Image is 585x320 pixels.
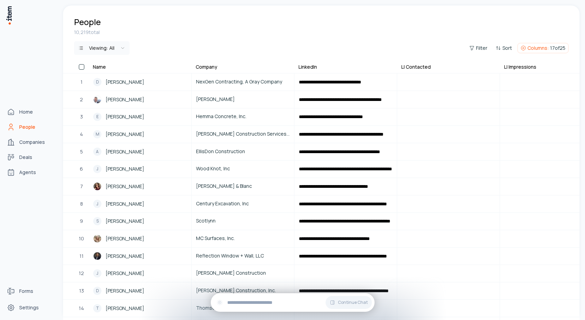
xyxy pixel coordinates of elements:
div: J [93,165,101,173]
a: E[PERSON_NAME] [89,108,191,125]
div: Viewing: [89,45,114,52]
span: 11 [80,252,84,260]
button: Continue Chat [326,296,372,309]
img: Item Brain Logo [5,5,12,25]
a: Janelle Rose[PERSON_NAME] [89,178,191,195]
span: 2 [80,96,83,103]
span: MC Surfaces, Inc. [196,235,290,242]
span: [PERSON_NAME] [106,217,144,225]
div: LI Impressions [504,64,536,70]
a: People [4,120,56,134]
span: Home [19,108,33,115]
button: Filter [466,43,490,53]
span: 10 [79,235,84,242]
a: NexGen Contracting, A Gray Company [192,74,294,90]
a: [PERSON_NAME] Construction, Inc. [192,283,294,299]
span: [PERSON_NAME] [106,270,144,277]
span: Scotlynn [196,217,290,225]
a: Reflection Window + Wall, LLC [192,248,294,264]
a: Agents [4,165,56,179]
a: S[PERSON_NAME] [89,213,191,229]
div: Continue Chat [211,293,375,312]
span: [PERSON_NAME] [196,95,290,103]
a: J[PERSON_NAME] [89,196,191,212]
div: E [93,113,101,121]
div: A [93,148,101,156]
span: Columns: [527,45,549,52]
span: Sort [502,45,512,52]
img: Jennifer Dwire [93,235,101,243]
a: J[PERSON_NAME] [89,265,191,282]
span: Companies [19,139,45,146]
span: [PERSON_NAME] [106,200,144,208]
a: Century Excavation, Inc [192,196,294,212]
button: Sort [493,43,515,53]
span: Hemma Concrete, Inc. [196,113,290,120]
a: Jennifer Dwire[PERSON_NAME] [89,230,191,247]
span: Wood Knot, Inc [196,165,290,172]
span: 5 [80,148,83,156]
a: A[PERSON_NAME] [89,144,191,160]
span: 3 [80,113,83,121]
span: [PERSON_NAME] [106,252,144,260]
a: Thomson, [PERSON_NAME] & Company [192,300,294,317]
span: Settings [19,304,39,311]
a: [PERSON_NAME] Construction [192,265,294,282]
span: Thomson, [PERSON_NAME] & Company [196,304,290,312]
div: Company [196,64,217,70]
div: Name [93,64,106,70]
span: [PERSON_NAME] [106,287,144,295]
span: [PERSON_NAME] [106,165,144,173]
a: Wood Knot, Inc [192,161,294,177]
span: [PERSON_NAME] [106,96,144,103]
div: LinkedIn [298,64,317,70]
div: T [93,304,101,312]
div: D [93,287,101,295]
span: Century Excavation, Inc [196,200,290,207]
span: NexGen Contracting, A Gray Company [196,78,290,85]
a: Home [4,105,56,119]
span: [PERSON_NAME] Construction [196,269,290,277]
span: [PERSON_NAME] [106,305,144,312]
span: 6 [80,165,83,173]
div: J [93,200,101,208]
div: LI Contacted [401,64,431,70]
span: 17 of 25 [550,45,565,52]
a: EllisDon Construction [192,144,294,160]
span: Continue Chat [338,300,368,305]
div: J [93,269,101,277]
span: Forms [19,288,33,295]
a: Scotlynn [192,213,294,229]
a: [PERSON_NAME] [192,91,294,108]
a: D[PERSON_NAME] [89,74,191,90]
div: M [93,130,101,138]
span: 9 [80,217,83,225]
span: Agents [19,169,36,176]
img: Rose Andersen [93,252,101,260]
div: D [93,78,101,86]
a: [PERSON_NAME] & Blanc [192,178,294,195]
a: J[PERSON_NAME] [89,161,191,177]
span: Filter [476,45,487,52]
span: [PERSON_NAME] Construction Services, Inc. [196,130,290,138]
button: Columns:17of25 [517,43,569,53]
span: EllisDon Construction [196,148,290,155]
span: Deals [19,154,32,161]
h1: People [74,16,101,27]
a: Forms [4,284,56,298]
a: Sam Hopkins[PERSON_NAME] [89,91,191,108]
a: D[PERSON_NAME] [89,283,191,299]
span: 12 [79,270,84,277]
img: Sam Hopkins [93,95,101,104]
span: 1 [81,78,83,86]
span: Reflection Window + Wall, LLC [196,252,290,260]
span: [PERSON_NAME] [106,78,144,86]
span: 13 [79,287,84,295]
a: Settings [4,301,56,315]
span: [PERSON_NAME] & Blanc [196,182,290,190]
a: Companies [4,135,56,149]
span: 7 [80,183,83,190]
span: [PERSON_NAME] [106,130,144,138]
img: Janelle Rose [93,182,101,191]
span: 4 [80,130,83,138]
